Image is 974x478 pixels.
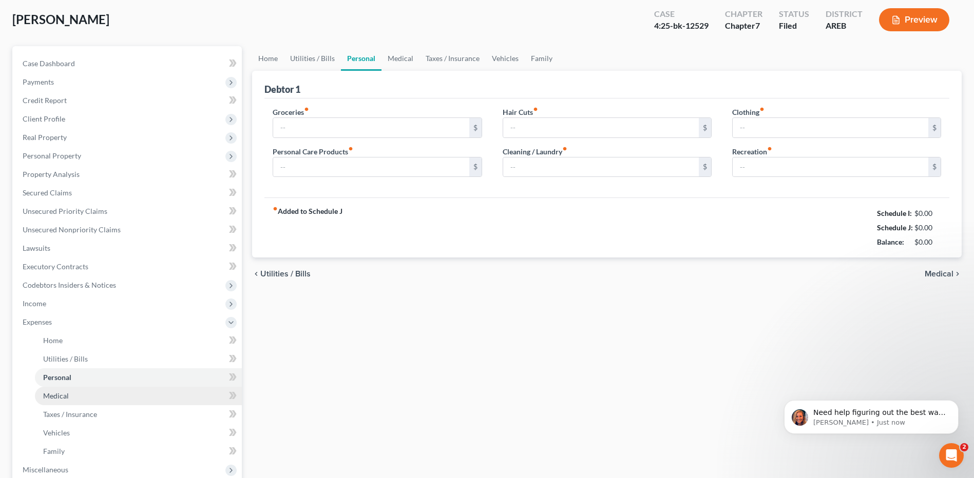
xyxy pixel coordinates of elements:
[381,46,419,71] a: Medical
[23,317,52,326] span: Expenses
[725,20,762,32] div: Chapter
[23,96,67,105] span: Credit Report
[877,223,913,232] strong: Schedule J:
[725,8,762,20] div: Chapter
[503,157,699,177] input: --
[699,118,711,137] div: $
[779,8,809,20] div: Status
[562,146,567,151] i: fiber_manual_record
[925,270,962,278] button: Medical chevron_right
[914,237,942,247] div: $0.00
[43,391,69,400] span: Medical
[14,165,242,184] a: Property Analysis
[928,157,941,177] div: $
[503,118,699,137] input: --
[23,465,68,474] span: Miscellaneous
[14,54,242,73] a: Case Dashboard
[914,223,942,233] div: $0.00
[273,206,278,211] i: fiber_manual_record
[35,405,242,424] a: Taxes / Insurance
[732,107,765,117] label: Clothing
[14,257,242,276] a: Executory Contracts
[43,373,71,382] span: Personal
[14,91,242,110] a: Credit Report
[533,107,538,112] i: fiber_manual_record
[273,146,353,157] label: Personal Care Products
[826,8,863,20] div: District
[654,8,709,20] div: Case
[304,107,309,112] i: fiber_manual_record
[928,118,941,137] div: $
[23,151,81,160] span: Personal Property
[654,20,709,32] div: 4:25-bk-12529
[35,387,242,405] a: Medical
[273,206,342,249] strong: Added to Schedule J
[348,146,353,151] i: fiber_manual_record
[260,270,311,278] span: Utilities / Bills
[469,157,482,177] div: $
[14,184,242,202] a: Secured Claims
[264,83,300,95] div: Debtor 1
[769,379,974,450] iframe: Intercom notifications message
[43,447,65,455] span: Family
[43,428,70,437] span: Vehicles
[252,270,260,278] i: chevron_left
[503,146,567,157] label: Cleaning / Laundry
[23,262,88,271] span: Executory Contracts
[14,202,242,221] a: Unsecured Priority Claims
[879,8,949,31] button: Preview
[23,114,65,123] span: Client Profile
[23,225,121,234] span: Unsecured Nonpriority Claims
[914,208,942,218] div: $0.00
[252,46,284,71] a: Home
[14,239,242,257] a: Lawsuits
[525,46,559,71] a: Family
[35,424,242,442] a: Vehicles
[733,118,928,137] input: --
[419,46,486,71] a: Taxes / Insurance
[284,46,341,71] a: Utilities / Bills
[23,299,46,308] span: Income
[252,270,311,278] button: chevron_left Utilities / Bills
[341,46,381,71] a: Personal
[779,20,809,32] div: Filed
[273,107,309,117] label: Groceries
[733,157,928,177] input: --
[273,157,469,177] input: --
[35,442,242,461] a: Family
[23,133,67,142] span: Real Property
[14,221,242,239] a: Unsecured Nonpriority Claims
[939,443,964,468] iframe: Intercom live chat
[755,21,760,30] span: 7
[732,146,772,157] label: Recreation
[273,118,469,137] input: --
[960,443,968,451] span: 2
[877,209,912,217] strong: Schedule I:
[23,207,107,215] span: Unsecured Priority Claims
[469,118,482,137] div: $
[486,46,525,71] a: Vehicles
[35,331,242,350] a: Home
[699,157,711,177] div: $
[23,77,54,86] span: Payments
[43,336,63,345] span: Home
[23,188,72,197] span: Secured Claims
[953,270,962,278] i: chevron_right
[826,20,863,32] div: AREB
[23,281,116,289] span: Codebtors Insiders & Notices
[877,237,904,246] strong: Balance:
[43,410,97,419] span: Taxes / Insurance
[35,350,242,368] a: Utilities / Bills
[23,244,50,252] span: Lawsuits
[12,12,109,27] span: [PERSON_NAME]
[759,107,765,112] i: fiber_manual_record
[925,270,953,278] span: Medical
[23,59,75,68] span: Case Dashboard
[35,368,242,387] a: Personal
[43,354,88,363] span: Utilities / Bills
[23,170,80,178] span: Property Analysis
